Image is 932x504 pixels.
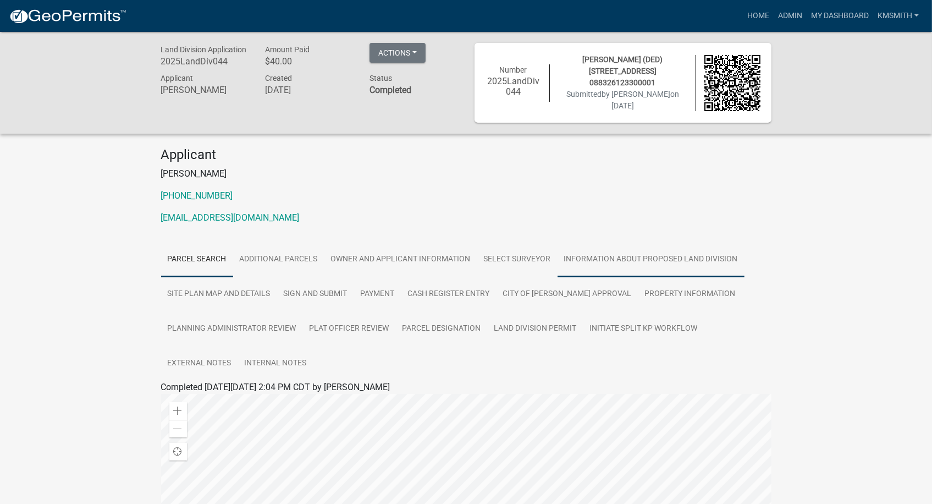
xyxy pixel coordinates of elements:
[265,56,353,67] h6: $40.00
[303,311,396,347] a: Plat Officer Review
[354,277,401,312] a: Payment
[477,242,558,277] a: Select Surveyor
[169,402,187,420] div: Zoom in
[161,190,233,201] a: [PHONE_NUMBER]
[873,6,923,26] a: kmsmith
[583,311,704,347] a: Initiate Split KP Workflow
[161,311,303,347] a: Planning Administrator Review
[169,443,187,461] div: Find my location
[499,65,527,74] span: Number
[161,382,390,392] span: Completed [DATE][DATE] 2:04 PM CDT by [PERSON_NAME]
[161,56,249,67] h6: 2025LandDiv044
[277,277,354,312] a: Sign and Submit
[497,277,638,312] a: City of [PERSON_NAME] Approval
[161,85,249,95] h6: [PERSON_NAME]
[161,167,771,180] p: [PERSON_NAME]
[401,277,497,312] a: Cash Register Entry
[602,90,670,98] span: by [PERSON_NAME]
[238,346,313,381] a: Internal Notes
[161,147,771,163] h4: Applicant
[161,277,277,312] a: Site Plan Map and Details
[558,242,745,277] a: Information about proposed land division
[161,242,233,277] a: Parcel search
[638,277,742,312] a: Property Information
[265,85,353,95] h6: [DATE]
[566,90,679,110] span: Submitted on [DATE]
[161,45,247,54] span: Land Division Application
[370,85,411,95] strong: Completed
[324,242,477,277] a: Owner and Applicant Information
[265,74,292,83] span: Created
[774,6,807,26] a: Admin
[161,346,238,381] a: External Notes
[807,6,873,26] a: My Dashboard
[161,74,194,83] span: Applicant
[486,76,542,97] h6: 2025LandDiv044
[488,311,583,347] a: Land Division Permit
[161,212,300,223] a: [EMAIL_ADDRESS][DOMAIN_NAME]
[583,55,663,87] span: [PERSON_NAME] (DED) [STREET_ADDRESS] 088326123300001
[704,55,760,111] img: QR code
[169,420,187,437] div: Zoom out
[370,43,426,63] button: Actions
[265,45,310,54] span: Amount Paid
[233,242,324,277] a: Additional Parcels
[396,311,488,347] a: Parcel Designation
[370,74,392,83] span: Status
[743,6,774,26] a: Home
